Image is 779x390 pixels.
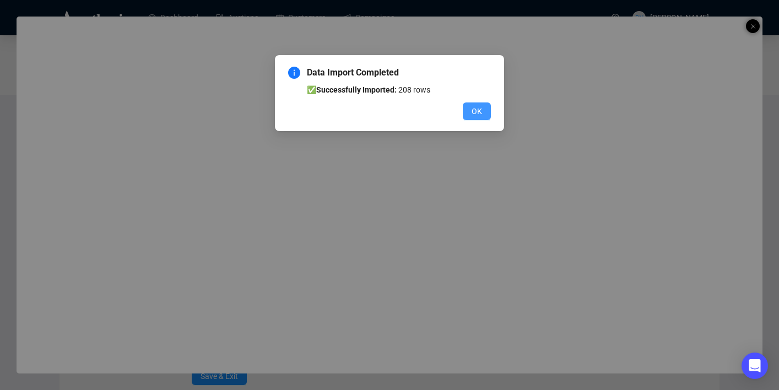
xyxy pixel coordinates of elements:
[307,84,491,96] li: ✅ 208 rows
[288,67,300,79] span: info-circle
[463,102,491,120] button: OK
[472,105,482,117] span: OK
[742,353,768,379] div: Open Intercom Messenger
[307,66,491,79] span: Data Import Completed
[316,85,397,94] b: Successfully Imported:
